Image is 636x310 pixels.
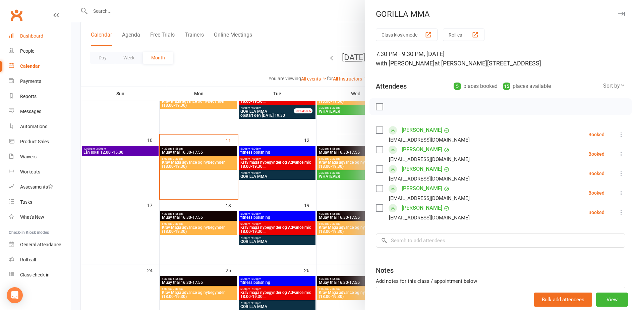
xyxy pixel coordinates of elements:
a: [PERSON_NAME] [402,164,442,174]
div: Booked [588,152,604,156]
a: Class kiosk mode [9,267,71,282]
a: [PERSON_NAME] [402,144,442,155]
div: Class check-in [20,272,50,277]
a: Calendar [9,59,71,74]
div: Waivers [20,154,37,159]
div: 15 [503,83,510,90]
a: [PERSON_NAME] [402,203,442,213]
a: Tasks [9,195,71,210]
div: Payments [20,79,41,84]
a: Automations [9,119,71,134]
div: [EMAIL_ADDRESS][DOMAIN_NAME] [389,213,470,222]
a: Roll call [9,252,71,267]
div: General attendance [20,242,61,247]
div: Workouts [20,169,40,174]
div: 5 [454,83,461,90]
div: Sort by [603,82,625,90]
a: Clubworx [8,7,25,23]
div: Roll call [20,257,36,262]
a: General attendance kiosk mode [9,237,71,252]
div: Assessments [20,184,53,190]
div: [EMAIL_ADDRESS][DOMAIN_NAME] [389,136,470,144]
div: What's New [20,214,44,220]
div: GORILLA MMA [365,9,636,19]
button: Roll call [443,29,484,41]
div: [EMAIL_ADDRESS][DOMAIN_NAME] [389,155,470,164]
button: Bulk add attendees [534,293,592,307]
span: with [PERSON_NAME] [376,60,435,67]
a: People [9,44,71,59]
div: Open Intercom Messenger [7,287,23,303]
div: Dashboard [20,33,43,39]
div: People [20,48,34,54]
div: Product Sales [20,139,49,144]
a: [PERSON_NAME] [402,125,442,136]
div: Tasks [20,199,32,205]
a: Reports [9,89,71,104]
div: Attendees [376,82,407,91]
a: Payments [9,74,71,89]
div: Notes [376,266,394,275]
span: at [PERSON_NAME][STREET_ADDRESS] [435,60,541,67]
div: Booked [588,171,604,176]
div: places booked [454,82,498,91]
a: Workouts [9,164,71,179]
div: Reports [20,94,37,99]
a: Assessments [9,179,71,195]
div: [EMAIL_ADDRESS][DOMAIN_NAME] [389,174,470,183]
button: Class kiosk mode [376,29,438,41]
div: Booked [588,210,604,215]
div: Calendar [20,63,40,69]
button: View [596,293,628,307]
div: places available [503,82,551,91]
div: Messages [20,109,41,114]
a: Waivers [9,149,71,164]
div: [EMAIL_ADDRESS][DOMAIN_NAME] [389,194,470,203]
a: What's New [9,210,71,225]
div: Automations [20,124,47,129]
div: 7:30 PM - 9:30 PM, [DATE] [376,49,625,68]
div: Booked [588,132,604,137]
input: Search to add attendees [376,234,625,248]
a: Messages [9,104,71,119]
a: Product Sales [9,134,71,149]
a: Dashboard [9,29,71,44]
div: Booked [588,191,604,195]
a: [PERSON_NAME] [402,183,442,194]
div: Add notes for this class / appointment below [376,277,625,285]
